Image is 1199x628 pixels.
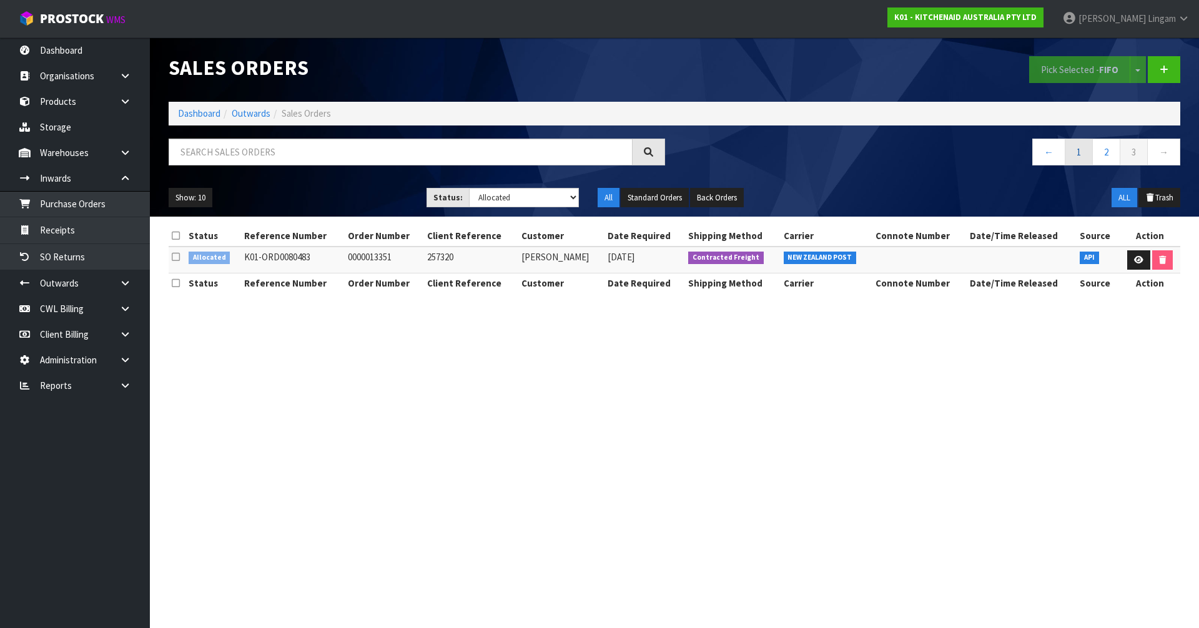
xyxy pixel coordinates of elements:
th: Connote Number [872,273,967,293]
span: Lingam [1148,12,1176,24]
td: 0000013351 [345,247,424,273]
td: [PERSON_NAME] [518,247,604,273]
button: Back Orders [690,188,744,208]
a: 2 [1092,139,1120,165]
td: K01-ORD0080483 [241,247,345,273]
th: Connote Number [872,226,967,246]
a: → [1147,139,1180,165]
a: 1 [1065,139,1093,165]
strong: Status: [433,192,463,203]
th: Customer [518,226,604,246]
th: Action [1120,226,1180,246]
th: Date/Time Released [967,226,1077,246]
th: Date Required [604,226,686,246]
strong: FIFO [1099,64,1118,76]
th: Source [1077,226,1120,246]
td: 257320 [424,247,518,273]
img: cube-alt.png [19,11,34,26]
span: Sales Orders [282,107,331,119]
input: Search sales orders [169,139,633,165]
th: Action [1120,273,1180,293]
button: Show: 10 [169,188,212,208]
span: ProStock [40,11,104,27]
a: 3 [1120,139,1148,165]
a: Outwards [232,107,270,119]
a: Dashboard [178,107,220,119]
small: WMS [106,14,126,26]
th: Reference Number [241,273,345,293]
th: Carrier [781,226,873,246]
h1: Sales Orders [169,56,665,79]
th: Order Number [345,226,424,246]
strong: K01 - KITCHENAID AUSTRALIA PTY LTD [894,12,1037,22]
button: Trash [1138,188,1180,208]
span: API [1080,252,1099,264]
button: ALL [1112,188,1137,208]
th: Status [185,226,241,246]
button: Pick Selected -FIFO [1029,56,1130,83]
span: Allocated [189,252,230,264]
th: Shipping Method [685,273,780,293]
th: Client Reference [424,226,518,246]
th: Date/Time Released [967,273,1077,293]
th: Date Required [604,273,686,293]
button: Standard Orders [621,188,689,208]
th: Shipping Method [685,226,780,246]
a: K01 - KITCHENAID AUSTRALIA PTY LTD [887,7,1044,27]
th: Customer [518,273,604,293]
button: All [598,188,619,208]
th: Status [185,273,241,293]
span: [PERSON_NAME] [1078,12,1146,24]
nav: Page navigation [684,139,1180,169]
span: Contracted Freight [688,252,764,264]
th: Carrier [781,273,873,293]
span: NEW ZEALAND POST [784,252,857,264]
th: Source [1077,273,1120,293]
a: ← [1032,139,1065,165]
span: [DATE] [608,251,634,263]
th: Order Number [345,273,424,293]
th: Client Reference [424,273,518,293]
th: Reference Number [241,226,345,246]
